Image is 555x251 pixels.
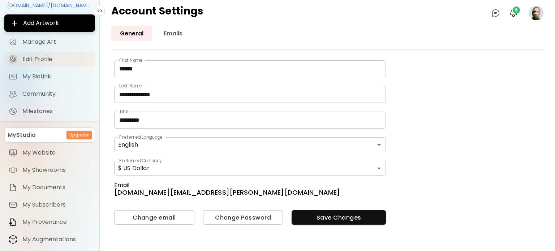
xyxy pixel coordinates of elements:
a: itemMy Documents [4,180,95,195]
div: English [114,137,386,152]
h6: Upgrade [69,132,89,138]
span: My Augmentations [22,236,91,243]
a: completeMy BioLink iconMy BioLink [4,69,95,84]
img: item [9,218,17,226]
img: item [9,200,17,209]
a: Community iconCommunity [4,87,95,101]
h5: Email [114,181,386,189]
p: MyStudio [8,131,36,139]
span: Change email [120,214,189,221]
img: Community icon [9,90,17,98]
span: Milestones [22,108,91,115]
h6: [DOMAIN_NAME][EMAIL_ADDRESS][PERSON_NAME][DOMAIN_NAME] [114,189,386,196]
img: item [9,166,17,174]
button: Add Artwork [4,14,95,32]
span: My Subscribers [22,201,91,208]
button: bellIcon8 [507,7,520,19]
span: My Showrooms [22,166,91,174]
button: Change email [114,210,194,225]
a: itemMy Website [4,146,95,160]
img: item [9,183,17,192]
span: My Website [22,149,91,156]
span: Community [22,90,91,98]
a: General [111,26,152,41]
button: Save Changes [292,210,386,225]
img: My BioLink icon [9,72,17,81]
img: bellIcon [509,9,518,17]
span: 8 [513,7,520,14]
span: Change Password [209,214,277,221]
img: item [9,235,17,244]
a: itemMy Augmentations [4,232,95,247]
a: Manage Art iconManage Art [4,35,95,49]
span: Add Artwork [10,19,89,27]
span: Manage Art [22,38,91,46]
a: iconcompleteEdit Profile [4,52,95,66]
a: completeMilestones iconMilestones [4,104,95,118]
a: itemMy Showrooms [4,163,95,177]
img: chatIcon [491,9,500,17]
img: collapse [97,8,103,14]
img: Milestones icon [9,107,17,116]
span: Save Changes [297,214,380,221]
span: My BioLink [22,73,91,80]
a: itemMy Provenance [4,215,95,229]
span: My Provenance [22,218,91,226]
h4: Account Settings [111,6,203,20]
img: Manage Art icon [9,38,17,46]
div: $ US Dollar [114,161,386,176]
button: Change Password [203,210,283,225]
img: item [9,148,17,157]
span: Edit Profile [22,56,91,63]
span: My Documents [22,184,91,191]
a: itemMy Subscribers [4,198,95,212]
a: Emails [155,26,191,41]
